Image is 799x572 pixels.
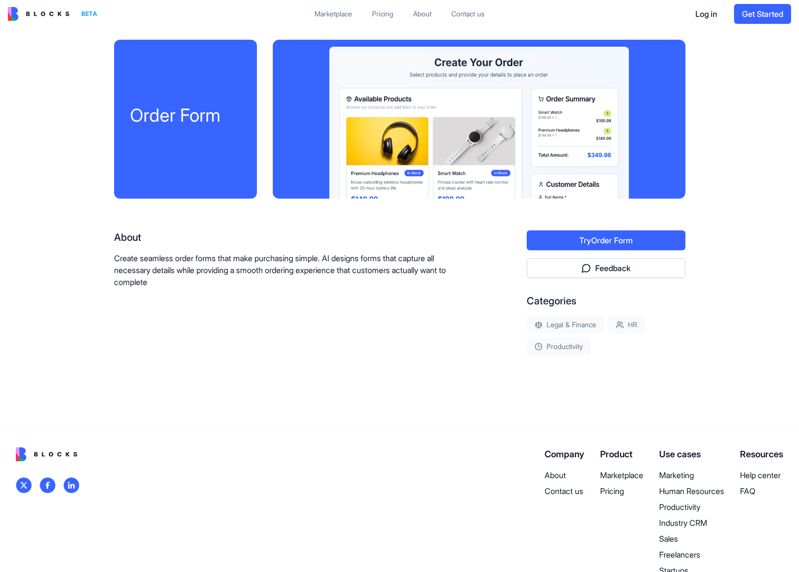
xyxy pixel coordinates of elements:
div: Contact us [451,9,485,19]
a: Pricing [364,5,401,23]
span: Resources [740,449,783,459]
div: BETA [77,7,101,21]
a: Marketplace [600,469,643,481]
a: Contact us [545,485,584,497]
img: logo [8,7,69,21]
img: logo [16,477,32,493]
div: Legal & Finance [527,316,604,334]
img: logo [16,447,77,461]
a: FAQ [740,485,783,497]
a: About [545,469,584,481]
a: Industry CRM [659,517,724,529]
span: Use cases [659,449,701,459]
a: Marketplace [307,5,360,23]
button: Get Started [734,4,791,24]
div: Categories [527,294,685,308]
div: Productivity [527,338,591,356]
a: Contact us [443,5,492,23]
div: About [114,230,463,244]
span: Product [600,449,632,459]
button: Feedback [527,258,685,278]
div: Pricing [372,9,393,19]
img: logo [40,477,56,493]
a: Freelancers [659,549,724,561]
button: TryOrder Form [527,230,685,250]
a: Marketing [659,469,724,481]
a: Human Resources [659,485,724,497]
a: Productivity [659,501,724,513]
button: Log in [686,4,726,24]
a: About [405,5,439,23]
a: Pricing [600,485,643,497]
div: HR [608,316,645,334]
a: Help center [740,469,783,481]
p: Create seamless order forms that make purchasing simple. AI designs forms that capture all necess... [114,252,463,288]
a: Sales [659,533,724,545]
div: Order Form [130,105,241,125]
div: About [413,9,431,19]
a: BETA [8,7,101,21]
div: Marketplace [314,9,352,19]
span: Company [545,449,584,459]
img: logo [63,477,79,493]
